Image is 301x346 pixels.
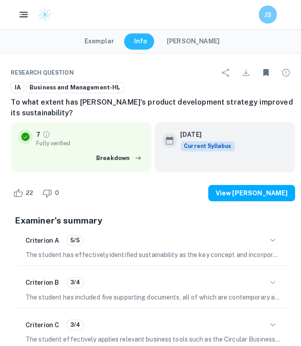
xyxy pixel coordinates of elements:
[11,95,290,117] h6: To what extent has [PERSON_NAME]'s product development strategy improved its sustainability?
[36,127,40,137] p: 7
[213,63,231,80] div: Share
[25,329,276,339] p: The student effectively applies relevant business tools such as the Circular Business Model, Anso...
[25,232,58,241] h6: Criterion A
[42,128,50,136] a: Grade fully verified
[11,183,38,197] div: Like
[25,315,58,325] h6: Criterion C
[66,316,82,324] span: 3/4
[155,33,225,49] button: [PERSON_NAME]
[36,137,142,145] span: Fully verified
[11,80,24,92] a: IA
[254,5,272,23] button: JS
[178,139,231,149] span: Current Syllabus
[66,232,81,241] span: 5/5
[25,273,58,283] h6: Criterion B
[25,80,122,92] a: Business and Management-HL
[39,183,63,197] div: Dislike
[123,33,153,49] button: Info
[66,274,82,282] span: 3/4
[205,182,290,198] button: View [PERSON_NAME]
[25,287,276,297] p: The student has included five supporting documents, all of which are contemporary and relevant, a...
[14,211,287,224] h5: Examiner's summary
[259,9,269,19] h6: JS
[93,149,142,162] button: Breakdown
[26,82,122,91] span: Business and Management-HL
[178,139,231,149] div: This exemplar is based on the current syllabus. Feel free to refer to it for inspiration/ideas wh...
[74,33,121,49] button: Exemplar
[21,186,38,194] span: 22
[253,63,271,80] div: Unbookmark
[11,82,23,91] span: IA
[178,127,224,137] h6: [DATE]
[25,246,276,256] p: The student has effectively identified sustainability as the key concept and incorporated it thro...
[32,8,51,21] a: Clastify logo
[38,8,51,21] img: Clastify logo
[233,63,251,80] div: Download
[11,68,72,76] span: Research question
[272,63,290,80] div: Report issue
[49,186,63,194] span: 0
